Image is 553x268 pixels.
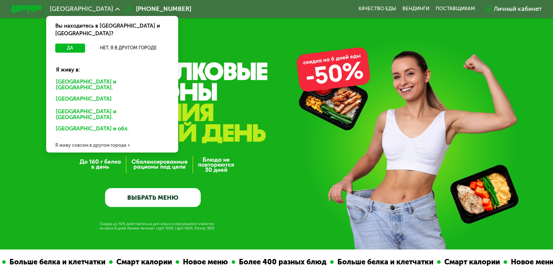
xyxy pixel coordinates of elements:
[436,6,475,12] div: поставщикам
[46,16,178,44] div: Вы находитесь в [GEOGRAPHIC_DATA] и [GEOGRAPHIC_DATA]?
[4,256,107,268] div: Больше белка и клетчатки
[51,107,173,123] div: [GEOGRAPHIC_DATA] и [GEOGRAPHIC_DATA].
[494,4,541,13] div: Личный кабинет
[51,77,173,93] div: [GEOGRAPHIC_DATA] и [GEOGRAPHIC_DATA].
[105,188,201,207] a: ВЫБРАТЬ МЕНЮ
[358,6,396,12] a: Качество еды
[332,256,435,268] div: Больше белка и клетчатки
[88,44,169,53] button: Нет, я в другом городе
[402,6,429,12] a: Вендинги
[51,124,171,136] div: [GEOGRAPHIC_DATA] и обл.
[46,137,178,153] div: Я живу совсем в другом городе
[111,256,174,268] div: Смарт калории
[55,44,85,53] button: Да
[439,256,502,268] div: Смарт калории
[124,4,191,13] a: [PHONE_NUMBER]
[177,256,230,268] div: Новое меню
[233,256,328,268] div: Более 400 разных блюд
[51,94,171,106] div: [GEOGRAPHIC_DATA]
[51,60,173,74] div: Я живу в:
[50,6,113,12] span: [GEOGRAPHIC_DATA]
